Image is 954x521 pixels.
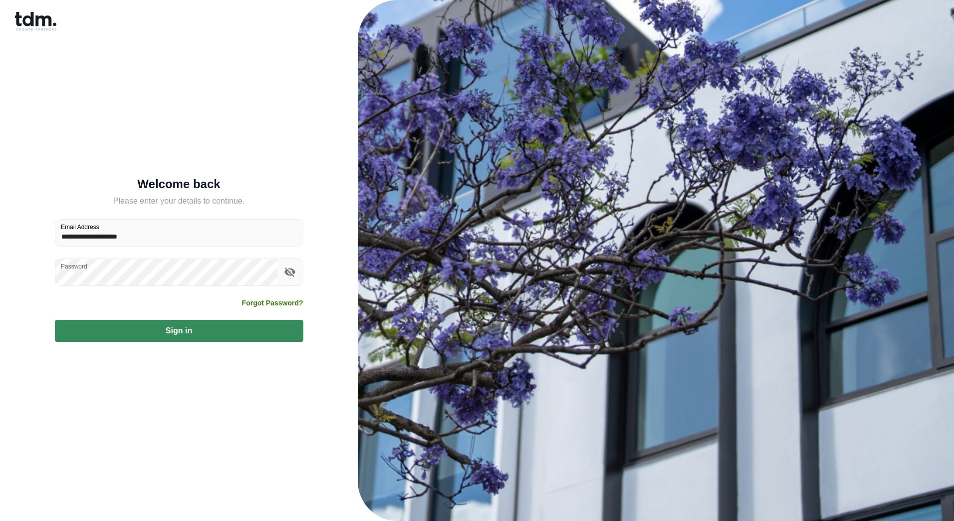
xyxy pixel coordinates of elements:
button: toggle password visibility [281,263,298,280]
button: Sign in [55,320,303,342]
h5: Welcome back [55,179,303,189]
a: Forgot Password? [242,298,303,308]
label: Password [61,262,87,270]
label: Email Address [61,223,99,231]
h5: Please enter your details to continue. [55,195,303,207]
